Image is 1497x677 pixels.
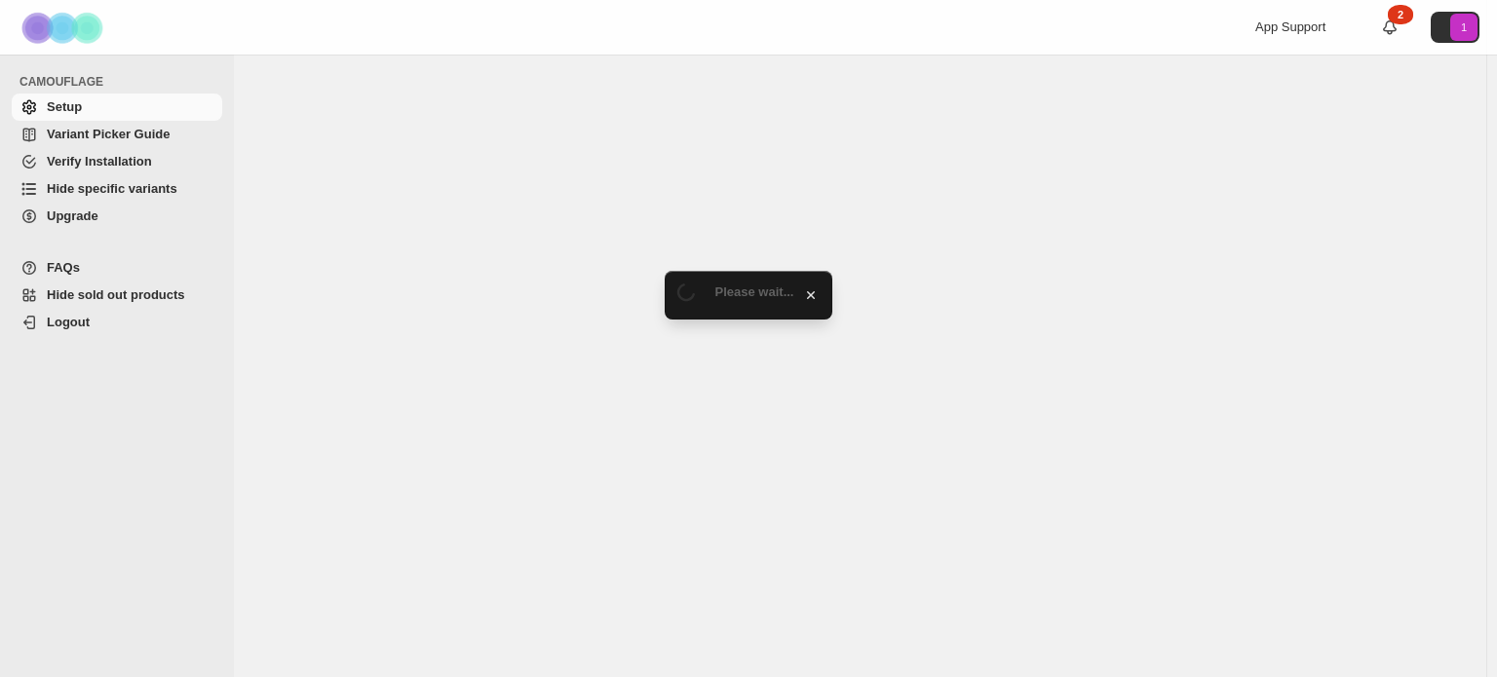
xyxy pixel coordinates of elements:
text: 1 [1461,21,1467,33]
span: Hide specific variants [47,181,177,196]
span: CAMOUFLAGE [19,74,224,90]
span: App Support [1255,19,1325,34]
div: 2 [1388,5,1413,24]
a: Hide sold out products [12,282,222,309]
button: Avatar with initials 1 [1431,12,1479,43]
a: Setup [12,94,222,121]
span: Upgrade [47,208,98,223]
a: Verify Installation [12,148,222,175]
span: FAQs [47,260,80,275]
span: Avatar with initials 1 [1450,14,1478,41]
span: Setup [47,99,82,114]
a: Logout [12,309,222,336]
a: FAQs [12,254,222,282]
span: Hide sold out products [47,287,185,302]
a: 2 [1380,18,1400,37]
span: Logout [47,315,90,329]
img: Camouflage [16,1,113,55]
a: Variant Picker Guide [12,121,222,148]
span: Variant Picker Guide [47,127,170,141]
a: Hide specific variants [12,175,222,203]
a: Upgrade [12,203,222,230]
span: Verify Installation [47,154,152,169]
span: Please wait... [715,284,794,299]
